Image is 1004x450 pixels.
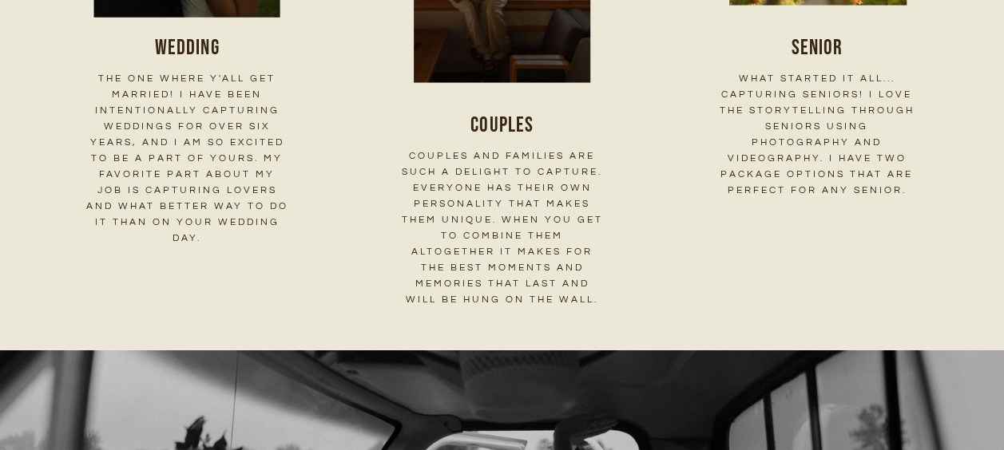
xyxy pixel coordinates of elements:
[400,148,603,308] h6: COUPLES AND FAMILIES ARE SUCH A DELIGHT TO CAPTURE. EVERYONE HAS THEIR OWN PERSONALITY THAT MAKES...
[400,111,603,140] h3: Couples
[716,71,919,199] h6: WHAT STARTED IT ALL... CAPTURING SENIORS! I LOVE THE STORYTELLING THROUGH SENIORS USING PHOTOGRAP...
[85,71,288,247] h6: The ONE WHERE Y'ALL GET MARRIED! I HAVE BEEN INTENTIONALLY CAPTURING WEDDINGS FOR OVER SIX YEARS,...
[716,34,919,63] h3: Senior
[85,34,288,63] h3: Wedding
